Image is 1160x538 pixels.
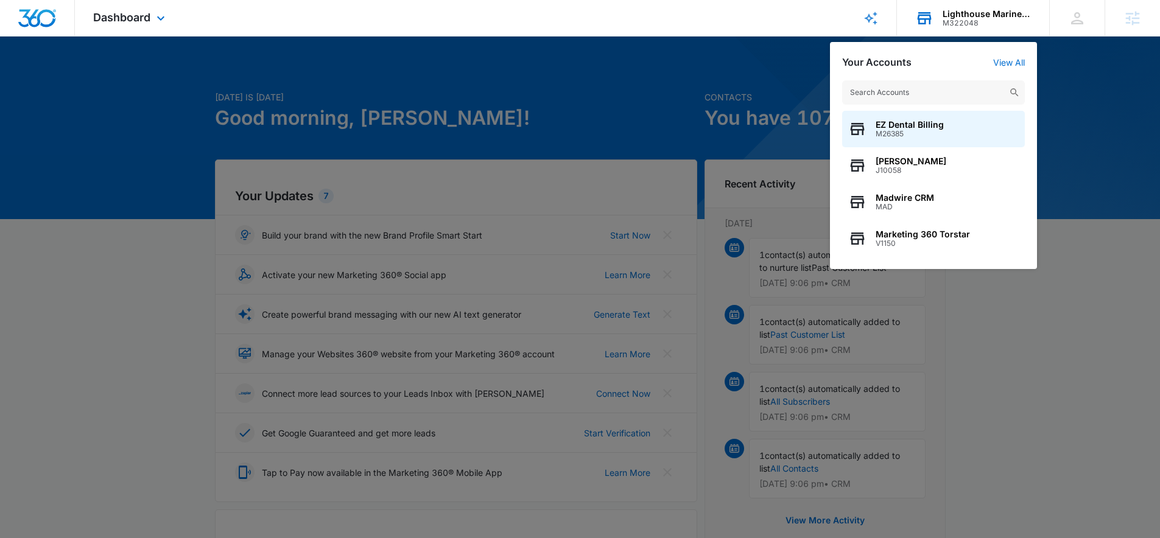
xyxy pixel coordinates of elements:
button: [PERSON_NAME]J10058 [842,147,1025,184]
span: Marketing 360 Torstar [876,229,970,239]
div: account name [943,9,1032,19]
span: EZ Dental Billing [876,120,944,130]
h2: Your Accounts [842,57,912,68]
button: EZ Dental BillingM26385 [842,111,1025,147]
span: V1150 [876,239,970,248]
span: Madwire CRM [876,193,934,203]
span: MAD [876,203,934,211]
input: Search Accounts [842,80,1025,105]
span: M26385 [876,130,944,138]
span: J10058 [876,166,946,175]
span: [PERSON_NAME] [876,156,946,166]
a: View All [993,57,1025,68]
div: account id [943,19,1032,27]
button: Marketing 360 TorstarV1150 [842,220,1025,257]
button: Madwire CRMMAD [842,184,1025,220]
span: Dashboard [93,11,150,24]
